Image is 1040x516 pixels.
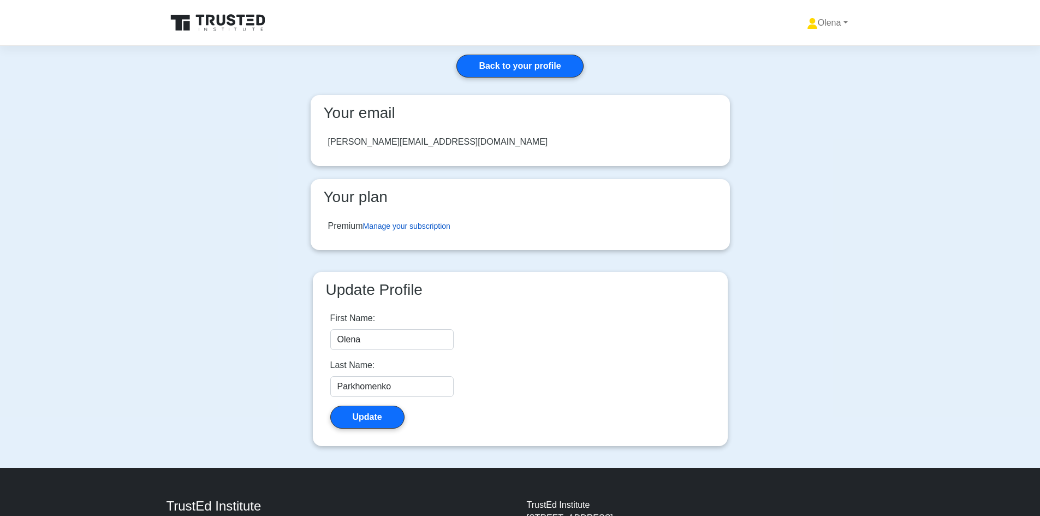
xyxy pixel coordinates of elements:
[319,104,721,122] h3: Your email
[330,359,375,372] label: Last Name:
[322,281,719,299] h3: Update Profile
[330,406,405,429] button: Update
[167,499,514,514] h4: TrustEd Institute
[456,55,583,78] a: Back to your profile
[328,220,450,233] div: Premium
[319,188,721,206] h3: Your plan
[330,312,376,325] label: First Name:
[328,135,548,149] div: [PERSON_NAME][EMAIL_ADDRESS][DOMAIN_NAME]
[781,12,874,34] a: Olena
[363,222,450,230] a: Manage your subscription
